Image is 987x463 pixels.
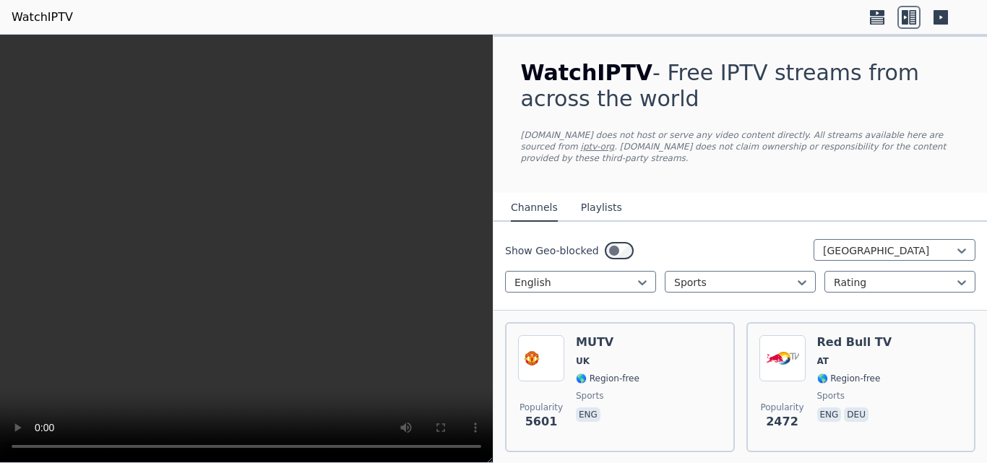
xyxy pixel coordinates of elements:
h6: Red Bull TV [817,335,892,350]
p: [DOMAIN_NAME] does not host or serve any video content directly. All streams available here are s... [521,129,960,164]
img: MUTV [518,335,564,381]
span: 🌎 Region-free [817,373,881,384]
h1: - Free IPTV streams from across the world [521,60,960,112]
h6: MUTV [576,335,639,350]
span: 2472 [766,413,798,430]
p: eng [817,407,842,422]
label: Show Geo-blocked [505,243,599,258]
span: 5601 [525,413,558,430]
span: UK [576,355,590,367]
p: deu [844,407,869,422]
button: Playlists [581,194,622,222]
a: iptv-org [581,142,615,152]
button: Channels [511,194,558,222]
span: AT [817,355,829,367]
span: Popularity [520,402,563,413]
img: Red Bull TV [759,335,806,381]
span: WatchIPTV [521,60,653,85]
p: eng [576,407,600,422]
span: Popularity [760,402,803,413]
span: sports [817,390,845,402]
span: sports [576,390,603,402]
span: 🌎 Region-free [576,373,639,384]
a: WatchIPTV [12,9,73,26]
